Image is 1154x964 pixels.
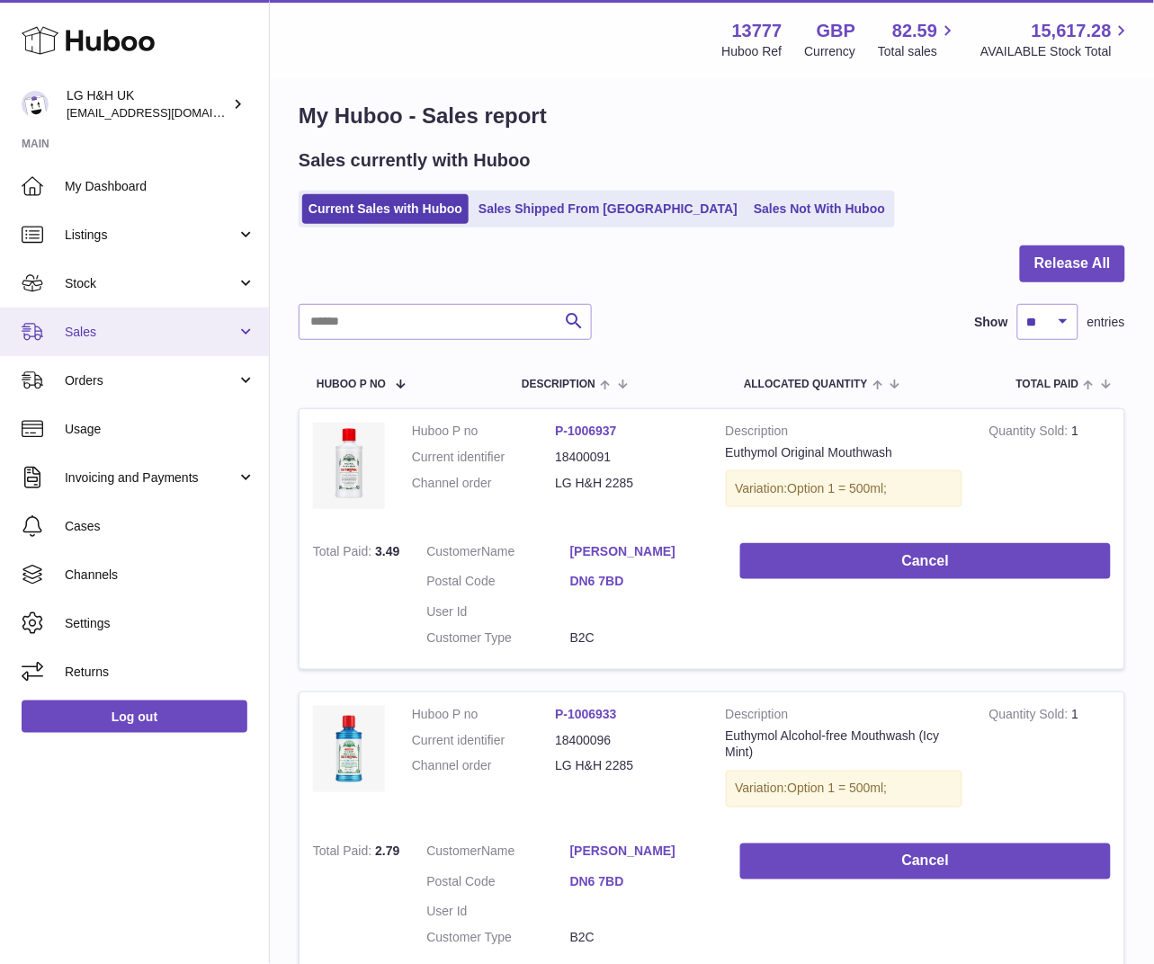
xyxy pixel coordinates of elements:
strong: Description [726,706,962,727]
dd: B2C [570,930,713,947]
dd: LG H&H 2285 [555,758,698,775]
span: Total paid [1016,379,1079,390]
div: Currency [805,43,856,60]
dt: Current identifier [412,732,555,749]
dt: Postal Code [427,874,570,896]
a: [PERSON_NAME] [570,543,713,560]
img: Euthymol-Original-Mouthwash-500ml.webp [313,423,385,509]
span: Stock [65,275,237,292]
dt: Channel order [412,758,555,775]
label: Show [975,314,1008,331]
a: Log out [22,701,247,733]
dd: LG H&H 2285 [555,475,698,492]
span: Huboo P no [317,379,386,390]
dt: Name [427,543,570,565]
span: [EMAIL_ADDRESS][DOMAIN_NAME] [67,105,264,120]
a: Sales Not With Huboo [747,194,891,224]
div: LG H&H UK [67,87,228,121]
span: 2.79 [375,844,399,859]
a: P-1006937 [555,424,617,438]
span: Invoicing and Payments [65,469,237,486]
h1: My Huboo - Sales report [299,102,1125,130]
dd: 18400091 [555,449,698,466]
strong: GBP [817,19,855,43]
td: 1 [976,409,1124,530]
span: 15,617.28 [1032,19,1112,43]
dt: Customer Type [427,930,570,947]
div: Huboo Ref [722,43,783,60]
div: Euthymol Original Mouthwash [726,444,962,461]
strong: Description [726,423,962,444]
span: Listings [65,227,237,244]
span: 3.49 [375,544,399,558]
a: 15,617.28 AVAILABLE Stock Total [980,19,1132,60]
dt: Current identifier [412,449,555,466]
span: Customer [427,544,482,558]
a: Sales Shipped From [GEOGRAPHIC_DATA] [472,194,744,224]
strong: Quantity Sold [989,707,1072,726]
img: veechen@lghnh.co.uk [22,91,49,118]
img: Euthymol_Alcohol-free_Mouthwash_Icy_Mint_-Image-2.webp [313,706,385,792]
dt: Huboo P no [412,706,555,723]
button: Release All [1020,245,1125,282]
div: Euthymol Alcohol-free Mouthwash (Icy Mint) [726,727,962,762]
span: Total sales [878,43,958,60]
span: My Dashboard [65,178,255,195]
a: [PERSON_NAME] [570,843,713,861]
a: 82.59 Total sales [878,19,958,60]
strong: Total Paid [313,544,375,563]
dt: Name [427,843,570,865]
a: P-1006933 [555,707,617,721]
span: Usage [65,421,255,438]
span: Returns [65,664,255,681]
span: Channels [65,567,255,584]
a: DN6 7BD [570,874,713,891]
dt: Postal Code [427,573,570,594]
dt: Customer Type [427,629,570,647]
span: Customer [427,844,482,859]
button: Cancel [740,543,1111,580]
span: Option 1 = 500ml; [788,781,888,796]
strong: 13777 [732,19,783,43]
span: 82.59 [892,19,937,43]
strong: Total Paid [313,844,375,863]
h2: Sales currently with Huboo [299,148,531,173]
div: Variation: [726,470,962,507]
dt: User Id [427,603,570,620]
span: Settings [65,615,255,632]
span: ALLOCATED Quantity [744,379,868,390]
strong: Quantity Sold [989,424,1072,442]
span: AVAILABLE Stock Total [980,43,1132,60]
dd: 18400096 [555,732,698,749]
dt: User Id [427,904,570,921]
span: Cases [65,518,255,535]
td: 1 [976,692,1124,830]
button: Cancel [740,843,1111,880]
div: Variation: [726,771,962,808]
span: Option 1 = 500ml; [788,481,888,495]
dt: Channel order [412,475,555,492]
dd: B2C [570,629,713,647]
span: Orders [65,372,237,389]
span: Description [522,379,595,390]
span: Sales [65,324,237,341]
a: Current Sales with Huboo [302,194,469,224]
a: DN6 7BD [570,573,713,590]
span: entries [1087,314,1125,331]
dt: Huboo P no [412,423,555,440]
